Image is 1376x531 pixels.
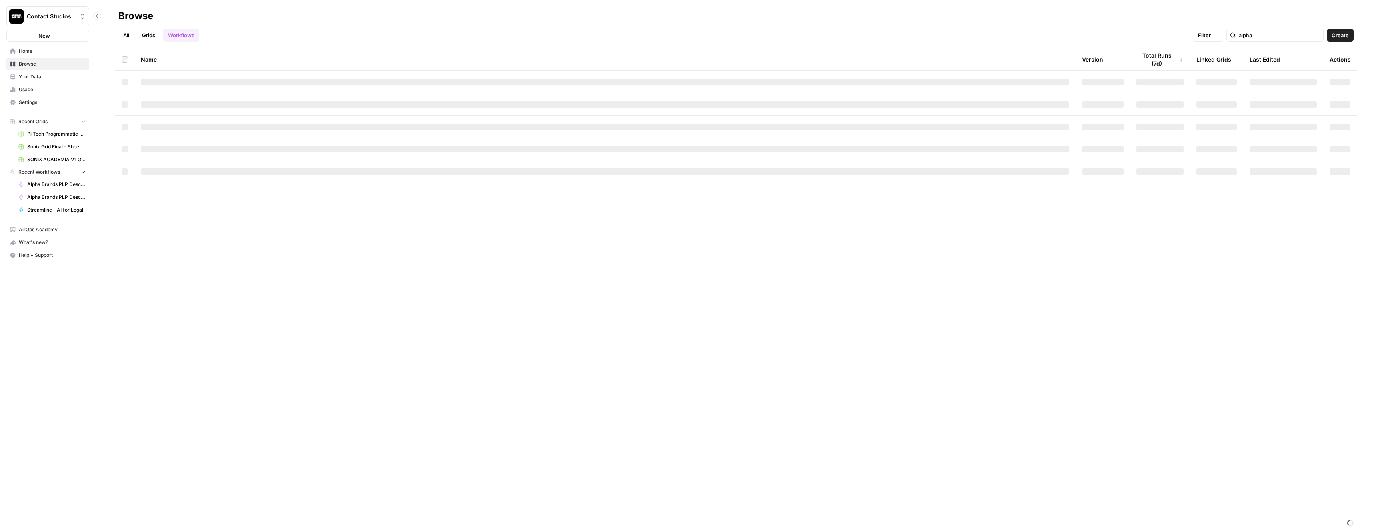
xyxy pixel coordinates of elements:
span: Recent Grids [18,118,48,125]
a: Settings [6,96,89,109]
span: Contact Studios [27,12,75,20]
a: Sonix Grid Final - Sheet1.csv [15,140,89,153]
span: Filter [1198,31,1211,39]
a: Alpha Brands PLP Descriptions (v2) [15,191,89,204]
a: Streamline - AI for Legal [15,204,89,216]
div: Linked Grids [1196,48,1231,70]
span: Alpha Brands PLP Descriptions (v2) [27,194,86,201]
button: Workspace: Contact Studios [6,6,89,26]
span: Your Data [19,73,86,80]
span: Settings [19,99,86,106]
span: New [38,32,50,40]
div: Total Runs (7d) [1136,48,1184,70]
span: Home [19,48,86,55]
button: What's new? [6,236,89,249]
a: AirOps Academy [6,223,89,236]
a: SONIX ACADEMIA V1 Grid [15,153,89,166]
a: Your Data [6,70,89,83]
a: All [118,29,134,42]
a: Home [6,45,89,58]
button: Create [1327,29,1354,42]
img: Contact Studios Logo [9,9,24,24]
a: Grids [137,29,160,42]
span: Help + Support [19,252,86,259]
span: Alpha Brands PLP Descriptions [27,181,86,188]
button: New [6,30,89,42]
span: Streamline - AI for Legal [27,206,86,214]
div: What's new? [7,236,89,248]
a: Alpha Brands PLP Descriptions [15,178,89,191]
span: Sonix Grid Final - Sheet1.csv [27,143,86,150]
a: Browse [6,58,89,70]
div: Last Edited [1250,48,1280,70]
button: Help + Support [6,249,89,262]
button: Recent Grids [6,116,89,128]
div: Name [141,48,1069,70]
span: Recent Workflows [18,168,60,176]
button: Filter [1193,29,1223,42]
span: Create [1332,31,1349,39]
a: Pi Tech Programmatic Service pages Grid [15,128,89,140]
span: Usage [19,86,86,93]
span: SONIX ACADEMIA V1 Grid [27,156,86,163]
span: Browse [19,60,86,68]
div: Actions [1330,48,1351,70]
a: Usage [6,83,89,96]
input: Search [1239,31,1320,39]
span: AirOps Academy [19,226,86,233]
div: Browse [118,10,153,22]
span: Pi Tech Programmatic Service pages Grid [27,130,86,138]
div: Version [1082,48,1103,70]
button: Recent Workflows [6,166,89,178]
a: Workflows [163,29,199,42]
